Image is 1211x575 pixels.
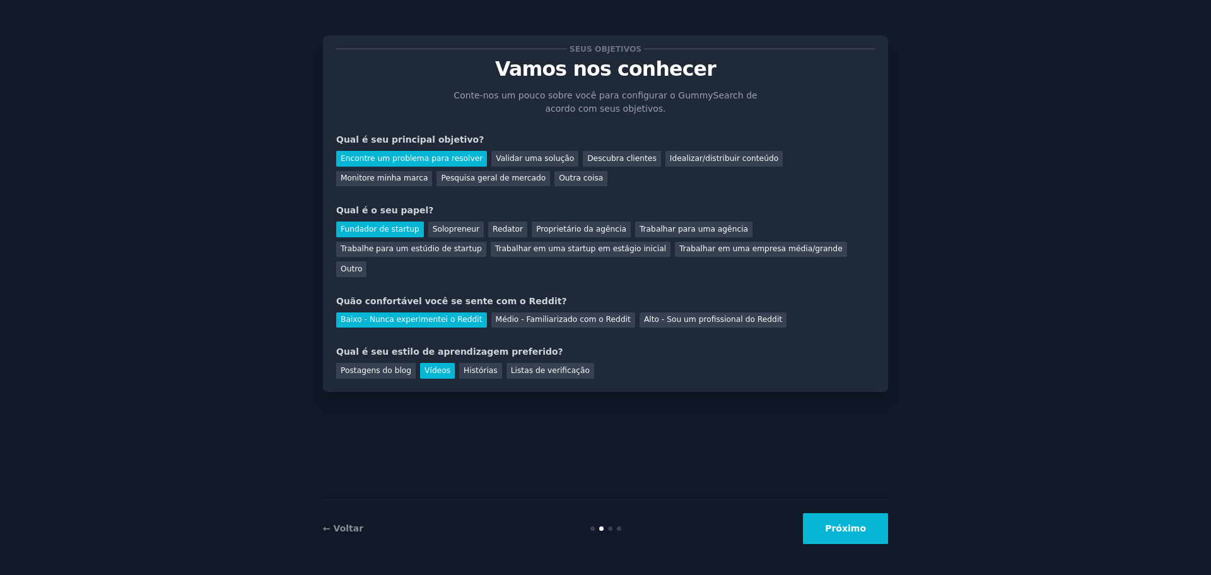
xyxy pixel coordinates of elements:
[433,225,479,234] font: Solopreneur
[496,154,574,163] font: Validar uma solução
[336,296,567,306] font: Quão confortável você se sente com o Reddit?
[493,225,523,234] font: Redator
[441,174,546,182] font: Pesquisa geral de mercado
[464,366,498,375] font: Histórias
[341,154,483,163] font: Encontre um problema para resolver
[336,205,433,215] font: Qual é o seu papel?
[644,315,782,324] font: Alto - Sou um profissional do Reddit
[341,174,428,182] font: Monitore minha marca
[803,513,888,544] button: Próximo
[559,174,603,182] font: Outra coisa
[679,244,843,253] font: Trabalhar em uma empresa média/grande
[341,366,411,375] font: Postagens do blog
[640,225,748,234] font: Trabalhar para uma agência
[670,154,778,163] font: Idealizar/distribuir conteúdo
[511,366,590,375] font: Listas de verificação
[495,244,666,253] font: Trabalhar em uma startup em estágio inicial
[341,264,362,273] font: Outro
[570,45,641,54] font: Seus objetivos
[341,225,419,234] font: Fundador de startup
[496,315,631,324] font: Médio - Familiarizado com o Reddit
[323,523,363,533] a: ← Voltar
[536,225,626,234] font: Proprietário da agência
[453,90,757,114] font: Conte-nos um pouco sobre você para configurar o GummySearch de acordo com seus objetivos.
[424,366,450,375] font: Vídeos
[336,347,563,357] font: Qual é seu estilo de aprendizagem preferido?
[336,134,484,145] font: Qual é seu principal objetivo?
[341,244,482,253] font: Trabalhe para um estúdio de startup
[825,523,866,533] font: Próximo
[341,315,483,324] font: Baixo - Nunca experimentei o Reddit
[587,154,657,163] font: Descubra clientes
[495,57,716,80] font: Vamos nos conhecer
